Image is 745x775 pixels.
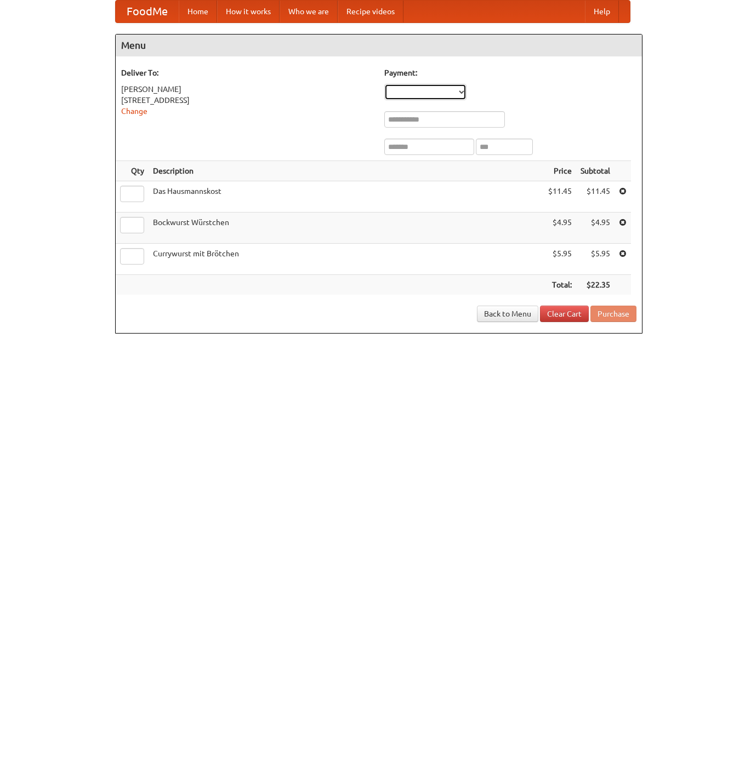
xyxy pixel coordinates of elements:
[149,161,544,181] th: Description
[576,275,615,295] th: $22.35
[116,161,149,181] th: Qty
[338,1,403,22] a: Recipe videos
[576,244,615,275] td: $5.95
[121,95,373,106] div: [STREET_ADDRESS]
[121,84,373,95] div: [PERSON_NAME]
[544,181,576,213] td: $11.45
[544,213,576,244] td: $4.95
[585,1,619,22] a: Help
[590,306,636,322] button: Purchase
[116,35,642,56] h4: Menu
[217,1,280,22] a: How it works
[116,1,179,22] a: FoodMe
[179,1,217,22] a: Home
[149,244,544,275] td: Currywurst mit Brötchen
[544,244,576,275] td: $5.95
[149,213,544,244] td: Bockwurst Würstchen
[540,306,589,322] a: Clear Cart
[384,67,636,78] h5: Payment:
[477,306,538,322] a: Back to Menu
[544,275,576,295] th: Total:
[121,67,373,78] h5: Deliver To:
[576,181,615,213] td: $11.45
[149,181,544,213] td: Das Hausmannskost
[280,1,338,22] a: Who we are
[544,161,576,181] th: Price
[576,213,615,244] td: $4.95
[121,107,147,116] a: Change
[576,161,615,181] th: Subtotal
